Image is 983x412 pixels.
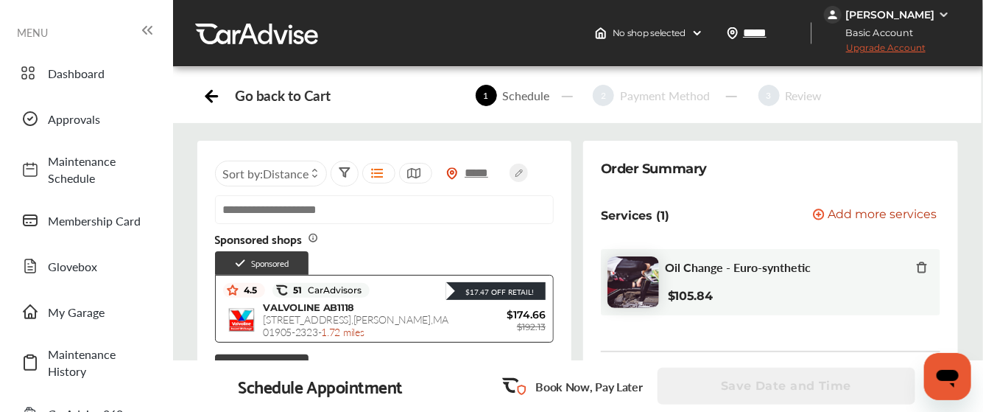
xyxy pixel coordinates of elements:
span: Sort by : [223,165,309,182]
span: CarAdvisors [303,285,362,296]
span: Membership Card [48,212,151,229]
img: check-icon.521c8815.svg [234,257,247,270]
img: location_vector.a44bc228.svg [727,27,739,39]
iframe: Button to launch messaging window [924,353,971,400]
img: oil-change-thumb.jpg [607,256,659,308]
a: Dashboard [13,54,158,92]
b: $105.84 [668,289,713,303]
div: Schedule Appointment [238,376,403,397]
button: Add more services [813,209,937,223]
a: Glovebox [13,247,158,285]
span: 1.72 miles [321,324,364,339]
span: Oil Change - Euro-synthetic [665,260,811,274]
span: [STREET_ADDRESS] , [PERSON_NAME] , MA 01905-2323 - [264,312,449,339]
img: location_vector_orange.38f05af8.svg [446,167,458,180]
div: Go back to Cart [235,87,330,104]
img: logo-valvoline.png [227,305,256,335]
span: Basic Account [825,25,925,41]
p: Book Now, Pay Later [536,378,643,395]
img: star_icon.59ea9307.svg [227,284,239,296]
div: Review [780,87,828,104]
div: [PERSON_NAME] [845,8,934,21]
span: Maintenance Schedule [48,153,151,186]
a: My Garage [13,293,158,331]
span: Distance [264,165,309,182]
a: Maintenance History [13,338,158,387]
span: 1 [476,85,497,106]
img: header-home-logo.8d720a4f.svg [595,27,607,39]
img: header-down-arrow.9dd2ce7d.svg [691,27,703,39]
div: Payment Method [614,87,716,104]
span: 51 [288,284,362,296]
div: Order Summary [601,158,707,179]
p: Services (1) [601,209,669,223]
div: $17.47 Off Retail! [458,287,534,297]
img: caradvise_icon.5c74104a.svg [276,284,288,296]
span: Maintenance History [48,346,151,380]
a: Approvals [13,99,158,138]
div: Sponsored [215,251,309,275]
span: $192.13 [517,321,546,332]
div: Schedule [497,87,556,104]
span: VALVOLINE AB1118 [264,301,355,313]
a: Add more services [813,209,940,223]
span: Add more services [828,209,937,223]
span: Dashboard [48,65,151,82]
a: Maintenance Schedule [13,145,158,194]
span: MENU [17,27,48,38]
img: jVpblrzwTbfkPYzPPzSLxeg0AAAAASUVORK5CYII= [824,6,842,24]
span: $174.66 [457,308,546,321]
span: My Garage [48,304,151,321]
a: Membership Card [13,201,158,240]
span: No shop selected [613,27,686,39]
span: Upgrade Account [824,42,926,60]
span: Approvals [48,111,151,128]
span: Sponsored shops [215,232,319,245]
span: 3 [758,85,780,106]
div: Sponsored [215,355,309,378]
span: 2 [593,85,614,106]
img: WGsFRI8htEPBVLJbROoPRyZpYNWhNONpIPPETTm6eUC0GeLEiAAAAAElFTkSuQmCC [938,9,950,21]
span: 4.5 [239,284,258,296]
span: Glovebox [48,258,151,275]
img: header-divider.bc55588e.svg [811,22,812,44]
